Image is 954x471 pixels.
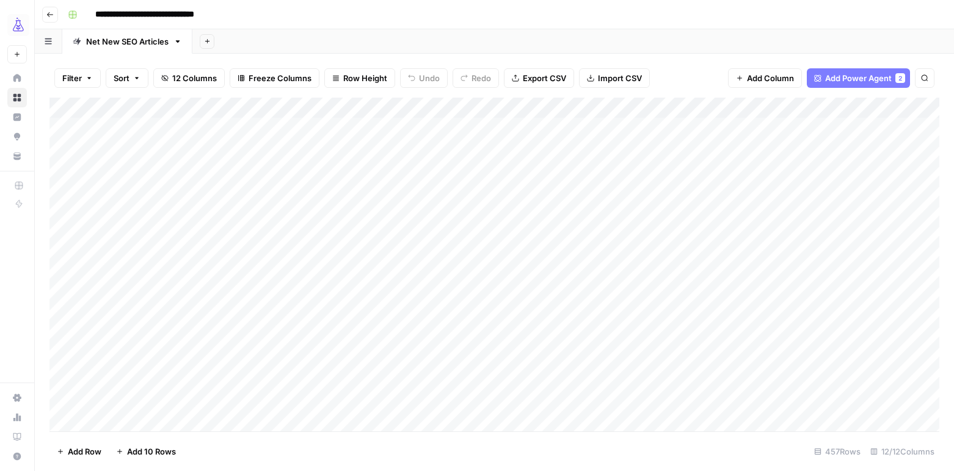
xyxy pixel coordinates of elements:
[898,73,902,83] span: 2
[54,68,101,88] button: Filter
[114,72,129,84] span: Sort
[825,72,892,84] span: Add Power Agent
[419,72,440,84] span: Undo
[7,388,27,408] a: Settings
[7,68,27,88] a: Home
[579,68,650,88] button: Import CSV
[249,72,311,84] span: Freeze Columns
[7,107,27,127] a: Insights
[807,68,910,88] button: Add Power Agent2
[504,68,574,88] button: Export CSV
[7,14,29,36] img: AirOps Growth Logo
[747,72,794,84] span: Add Column
[230,68,319,88] button: Freeze Columns
[62,29,192,54] a: Net New SEO Articles
[68,445,101,458] span: Add Row
[809,442,865,461] div: 457 Rows
[7,88,27,107] a: Browse
[598,72,642,84] span: Import CSV
[172,72,217,84] span: 12 Columns
[153,68,225,88] button: 12 Columns
[7,447,27,466] button: Help + Support
[472,72,491,84] span: Redo
[7,427,27,447] a: Learning Hub
[523,72,566,84] span: Export CSV
[7,146,27,166] a: Your Data
[86,35,169,48] div: Net New SEO Articles
[728,68,802,88] button: Add Column
[127,445,176,458] span: Add 10 Rows
[62,72,82,84] span: Filter
[109,442,183,461] button: Add 10 Rows
[865,442,939,461] div: 12/12 Columns
[400,68,448,88] button: Undo
[7,408,27,427] a: Usage
[453,68,499,88] button: Redo
[7,127,27,146] a: Opportunities
[106,68,148,88] button: Sort
[895,73,905,83] div: 2
[324,68,395,88] button: Row Height
[49,442,109,461] button: Add Row
[7,10,27,40] button: Workspace: AirOps Growth
[343,72,387,84] span: Row Height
